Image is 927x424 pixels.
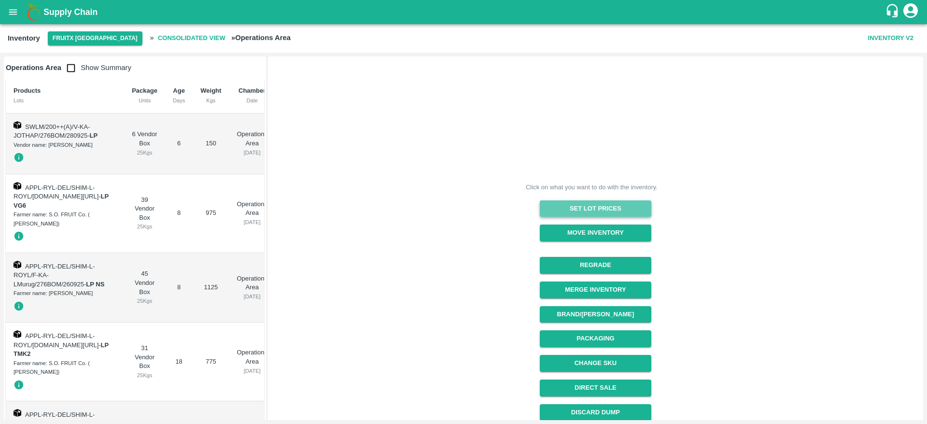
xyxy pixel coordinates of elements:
[14,289,116,297] div: Farmer name: [PERSON_NAME]
[14,210,116,228] div: Farmer name: S.O. FRUIT Co. ( [PERSON_NAME])
[540,330,651,347] button: Packaging
[540,257,651,274] button: Regrade
[237,348,267,366] p: Operations Area
[526,183,658,192] div: Click on what you want to do with the inventory.
[43,5,885,19] a: Supply Chain
[14,261,21,269] img: box
[237,274,267,292] p: Operations Area
[132,87,157,94] b: Package
[14,184,98,200] span: APPL-RYL-DEL/SHIM-L-ROYL/[DOMAIN_NAME][URL]
[90,132,98,139] strong: LP
[902,2,919,22] div: account of current user
[173,87,185,94] b: Age
[150,30,291,47] h2: »
[132,196,157,231] div: 39 Vendor Box
[231,34,291,42] b: » Operations Area
[24,2,43,22] img: logo
[540,380,651,396] button: Direct Sale
[132,344,157,380] div: 31 Vendor Box
[237,200,267,218] p: Operations Area
[165,253,193,323] td: 8
[61,64,131,71] span: Show Summary
[14,96,116,105] div: Lots
[14,121,21,129] img: box
[165,113,193,174] td: 6
[237,148,267,157] div: [DATE]
[237,218,267,226] div: [DATE]
[540,200,651,217] button: Set Lot Prices
[132,222,157,231] div: 25 Kgs
[14,332,98,349] span: APPL-RYL-DEL/SHIM-L-ROYL/[DOMAIN_NAME][URL]
[8,34,40,42] b: Inventory
[158,33,225,44] b: Consolidated View
[14,193,109,209] span: -
[132,148,157,157] div: 25 Kgs
[132,96,157,105] div: Units
[864,30,917,47] button: Inventory V2
[84,281,104,288] span: -
[87,132,98,139] span: -
[885,3,902,21] div: customer-support
[206,140,216,147] span: 150
[14,182,21,190] img: box
[540,306,651,323] button: Brand/[PERSON_NAME]
[237,96,267,105] div: Date
[237,367,267,375] div: [DATE]
[540,355,651,372] button: Change SKU
[540,404,651,421] button: Discard Dump
[132,297,157,305] div: 25 Kgs
[132,130,157,157] div: 6 Vendor Box
[173,96,185,105] div: Days
[14,263,95,288] span: APPL-RYL-DEL/SHIM-L-ROYL/F-KA-LMurug/276BOM/260925
[200,96,221,105] div: Kgs
[14,123,90,140] span: SWLM/200++(A)/V-KA-JOTHAP/276BOM/280925
[14,193,109,209] strong: LP VG6
[6,64,61,71] b: Operations Area
[2,1,24,23] button: open drawer
[48,31,142,45] button: Select DC
[165,174,193,253] td: 8
[206,358,216,365] span: 775
[132,371,157,380] div: 25 Kgs
[86,281,104,288] strong: LP NS
[200,87,221,94] b: Weight
[165,323,193,401] td: 18
[204,283,218,291] span: 1125
[14,330,21,338] img: box
[540,225,651,241] button: Move Inventory
[237,130,267,148] p: Operations Area
[132,269,157,305] div: 45 Vendor Box
[239,87,266,94] b: Chamber
[14,409,21,417] img: box
[540,282,651,298] button: Merge Inventory
[14,141,116,149] div: Vendor name: [PERSON_NAME]
[14,87,41,94] b: Products
[43,7,98,17] b: Supply Chain
[237,292,267,301] div: [DATE]
[14,359,116,377] div: Farmer name: S.O. FRUIT Co. ( [PERSON_NAME])
[206,209,216,216] span: 975
[154,30,229,47] span: Consolidated View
